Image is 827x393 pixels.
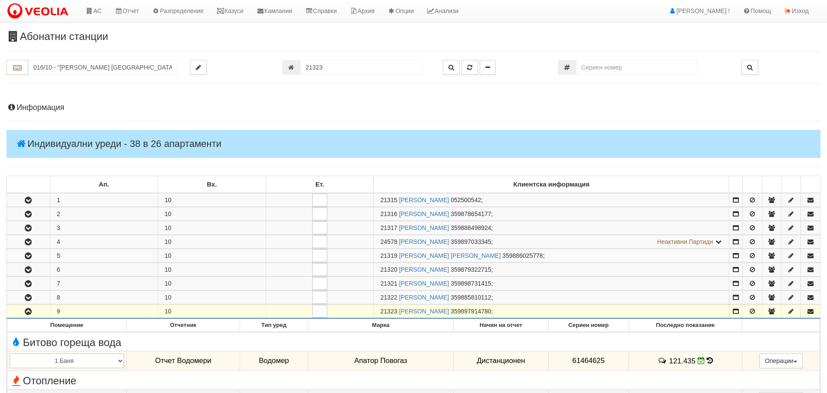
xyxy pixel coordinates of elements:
[10,375,76,386] span: Отопление
[380,238,397,245] span: Партида №
[451,224,491,231] span: 359888498924
[380,308,397,315] span: Партида №
[316,181,324,188] b: Ет.
[451,308,491,315] span: 359897914780
[50,207,158,221] td: 2
[707,356,713,365] span: История на показанията
[50,221,158,235] td: 3
[7,2,72,20] img: VeoliaLogo.png
[380,210,397,217] span: Партида №
[454,319,548,332] th: Начин на отчет
[158,291,266,304] td: 10
[50,305,158,319] td: 9
[50,176,158,193] td: Ап.: No sort applied, sorting is disabled
[158,207,266,221] td: 10
[158,277,266,290] td: 10
[374,207,729,221] td: ;
[451,266,491,273] span: 359879322715
[502,252,543,259] span: 359886025778
[374,249,729,263] td: ;
[380,280,397,287] span: Партида №
[50,277,158,290] td: 7
[7,319,127,332] th: Помещение
[158,176,266,193] td: Вх.: No sort applied, sorting is disabled
[657,238,713,245] span: Неактивни Партиди
[451,238,491,245] span: 359897033345
[762,176,781,193] td: : No sort applied, sorting is disabled
[399,238,449,245] a: [PERSON_NAME]
[576,60,698,75] input: Сериен номер
[572,356,605,365] span: 61464625
[158,305,266,319] td: 10
[28,60,177,75] input: Абонатна станция
[266,176,374,193] td: Ет.: No sort applied, sorting is disabled
[451,210,491,217] span: 359878654177
[158,221,266,235] td: 10
[50,193,158,207] td: 1
[374,176,729,193] td: Клиентска информация: No sort applied, sorting is disabled
[399,210,449,217] a: [PERSON_NAME]
[7,130,820,158] h4: Индивидуални уреди - 38 в 26 апартаменти
[374,221,729,235] td: ;
[399,224,449,231] a: [PERSON_NAME]
[50,249,158,263] td: 5
[158,235,266,249] td: 10
[374,263,729,276] td: ;
[380,266,397,273] span: Партида №
[380,196,397,203] span: Партида №
[207,181,217,188] b: Вх.
[240,351,308,371] td: Водомер
[126,319,240,332] th: Отчетник
[399,280,449,287] a: [PERSON_NAME]
[399,308,449,315] a: [PERSON_NAME]
[759,353,803,368] button: Операции
[300,60,422,75] input: Партида №
[451,280,491,287] span: 359898731415
[629,319,742,332] th: Последно показание
[374,277,729,290] td: ;
[158,249,266,263] td: 10
[380,224,397,231] span: Партида №
[240,319,308,332] th: Тип уред
[698,357,705,364] i: Редакция Отчет към 30/09/2025
[781,176,801,193] td: : No sort applied, sorting is disabled
[399,294,449,301] a: [PERSON_NAME]
[10,337,121,348] span: Битово гореща вода
[380,294,397,301] span: Партида №
[374,291,729,304] td: ;
[399,266,449,273] a: [PERSON_NAME]
[399,196,449,203] a: [PERSON_NAME]
[454,351,548,371] td: Дистанционен
[374,305,729,319] td: ;
[374,235,729,249] td: ;
[99,181,109,188] b: Ап.
[374,193,729,207] td: ;
[658,356,669,365] span: История на забележките
[451,196,481,203] span: 052500542
[50,235,158,249] td: 4
[50,291,158,304] td: 8
[7,103,820,112] h4: Информация
[155,356,211,365] span: Отчет Водомери
[742,176,762,193] td: : No sort applied, sorting is disabled
[399,252,501,259] a: [PERSON_NAME] [PERSON_NAME]
[158,193,266,207] td: 10
[801,176,820,193] td: : No sort applied, sorting is disabled
[514,181,590,188] b: Клиентска информация
[7,31,820,42] h3: Абонатни станции
[729,176,743,193] td: : No sort applied, sorting is disabled
[548,319,629,332] th: Сериен номер
[308,351,453,371] td: Апатор Повогаз
[380,252,397,259] span: Партида №
[669,356,695,365] span: 121.435
[50,263,158,276] td: 6
[308,319,453,332] th: Марка
[158,263,266,276] td: 10
[7,176,50,193] td: : No sort applied, sorting is disabled
[451,294,491,301] span: 359885810112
